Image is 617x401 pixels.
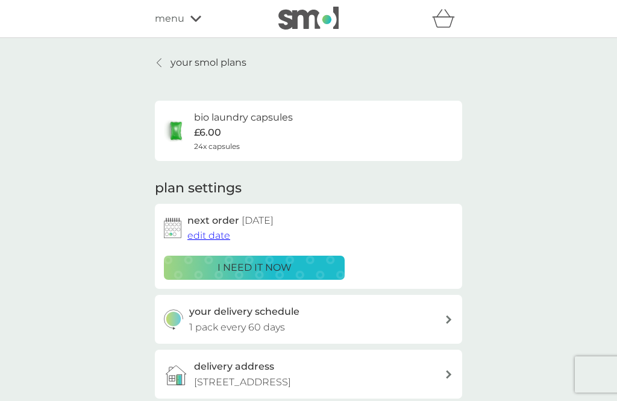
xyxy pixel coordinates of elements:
h3: delivery address [194,359,274,374]
span: menu [155,11,184,27]
h2: plan settings [155,179,242,198]
span: [DATE] [242,215,274,226]
button: edit date [187,228,230,244]
div: basket [432,7,462,31]
button: i need it now [164,256,345,280]
p: your smol plans [171,55,246,71]
img: bio laundry capsules [164,119,188,143]
span: edit date [187,230,230,241]
p: 1 pack every 60 days [189,320,285,335]
p: £6.00 [194,125,221,141]
img: smol [278,7,339,30]
a: delivery address[STREET_ADDRESS] [155,350,462,399]
h3: your delivery schedule [189,304,299,320]
a: your smol plans [155,55,246,71]
p: i need it now [218,260,292,276]
h6: bio laundry capsules [194,110,293,125]
span: 24x capsules [194,141,240,152]
h2: next order [187,213,274,229]
p: [STREET_ADDRESS] [194,374,291,390]
button: your delivery schedule1 pack every 60 days [155,295,462,344]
